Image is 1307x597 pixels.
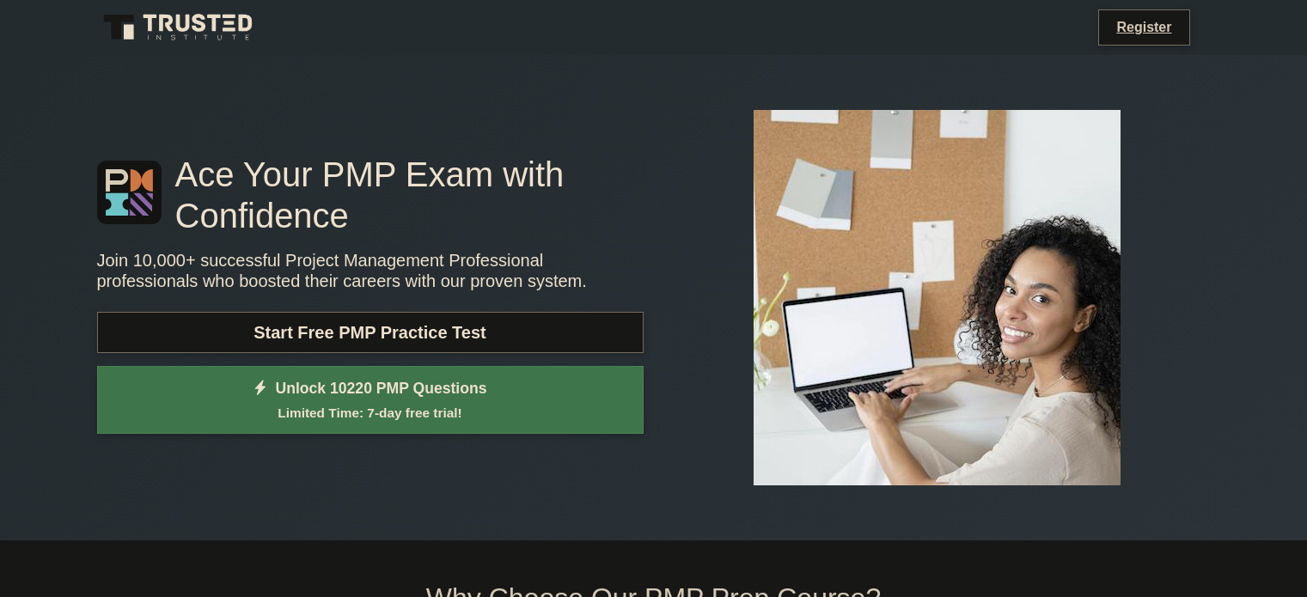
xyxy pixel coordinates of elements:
[1106,16,1182,38] a: Register
[97,154,644,236] h1: Ace Your PMP Exam with Confidence
[97,366,644,435] a: Unlock 10220 PMP QuestionsLimited Time: 7-day free trial!
[97,312,644,353] a: Start Free PMP Practice Test
[97,250,644,291] p: Join 10,000+ successful Project Management Professional professionals who boosted their careers w...
[119,403,622,423] small: Limited Time: 7-day free trial!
